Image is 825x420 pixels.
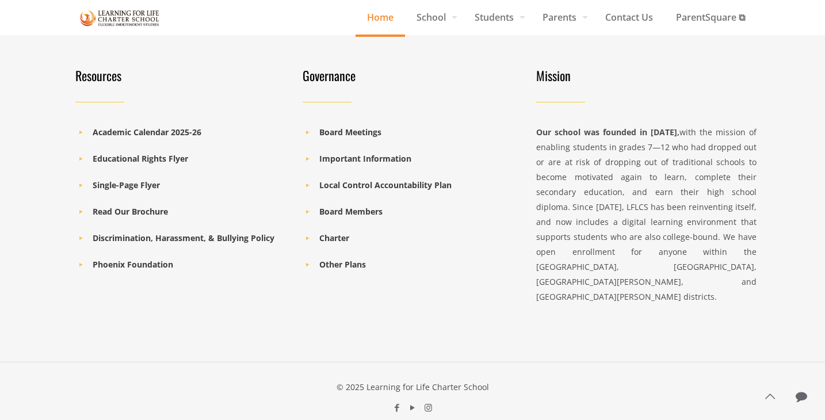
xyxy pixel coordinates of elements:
div: © 2025 Learning for Life Charter School [68,380,757,395]
a: Read Our Brochure [93,206,168,217]
a: Facebook icon [391,402,403,413]
a: Other Plans [319,259,366,270]
a: Back to top icon [758,384,782,408]
h4: Governance [303,67,516,83]
a: Single-Page Flyer [93,180,160,190]
span: ParentSquare ⧉ [664,9,757,26]
div: with the mission of enabling students in grades 7—12 who had dropped out or are at risk of droppi... [536,125,757,304]
span: Parents [531,9,594,26]
a: Phoenix Foundation [93,259,173,270]
a: Academic Calendar 2025-26 [93,127,201,138]
h4: Resources [75,67,289,83]
span: Home [356,9,405,26]
ul: social menu [68,400,757,415]
a: YouTube icon [407,402,419,413]
span: School [405,9,463,26]
a: Local Control Accountability Plan [319,180,452,190]
strong: Our school was founded in [DATE], [536,127,679,138]
span: Students [463,9,531,26]
a: Instagram icon [422,402,434,413]
a: Board Meetings [319,127,381,138]
a: Board Members [319,206,383,217]
a: Important Information [319,153,411,164]
a: Educational Rights Flyer [93,153,188,164]
h4: Mission [536,67,757,83]
a: Charter [319,232,349,243]
a: Discrimination, Harassment, & Bullying Policy [93,232,274,243]
img: Home [80,8,159,28]
span: Contact Us [594,9,664,26]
